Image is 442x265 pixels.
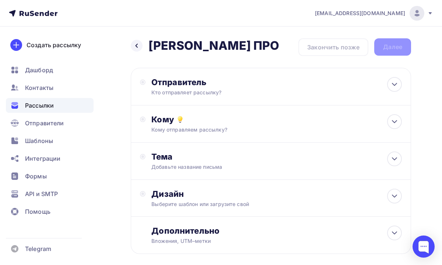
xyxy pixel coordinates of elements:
a: [EMAIL_ADDRESS][DOMAIN_NAME] [315,6,433,21]
div: Дополнительно [151,226,402,236]
span: Интеграции [25,154,60,163]
div: Добавьте название письма [151,163,283,171]
span: Шаблоны [25,136,53,145]
span: Дашборд [25,66,53,74]
div: Вложения, UTM–метки [151,237,377,245]
a: Отправители [6,116,94,130]
span: [EMAIL_ADDRESS][DOMAIN_NAME] [315,10,405,17]
a: Формы [6,169,94,184]
a: Рассылки [6,98,94,113]
span: Контакты [25,83,53,92]
a: Дашборд [6,63,94,77]
div: Отправитель [151,77,311,87]
span: API и SMTP [25,189,58,198]
div: Выберите шаблон или загрузите свой [151,201,377,208]
div: Кто отправляет рассылку? [151,89,295,96]
div: Кому [151,114,402,125]
span: Рассылки [25,101,54,110]
span: Telegram [25,244,51,253]
span: Формы [25,172,47,181]
h2: [PERSON_NAME] ПРО [148,38,279,53]
div: Кому отправляем рассылку? [151,126,377,133]
div: Дизайн [151,189,402,199]
div: Тема [151,151,297,162]
a: Шаблоны [6,133,94,148]
span: Отправители [25,119,64,128]
span: Помощь [25,207,50,216]
a: Контакты [6,80,94,95]
div: Создать рассылку [27,41,81,49]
